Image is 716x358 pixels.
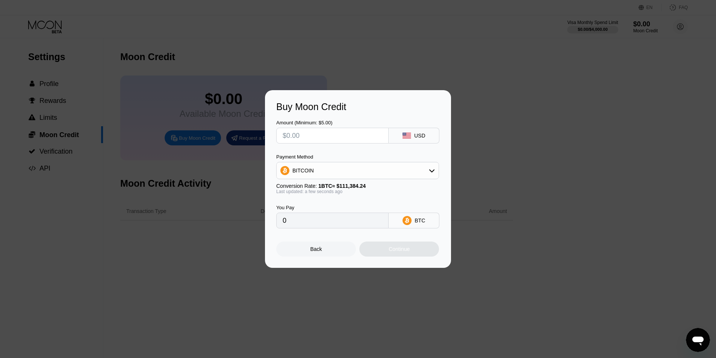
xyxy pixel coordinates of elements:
div: Buy Moon Credit [276,101,440,112]
div: Amount (Minimum: $5.00) [276,120,389,125]
div: Last updated: a few seconds ago [276,189,439,194]
div: You Pay [276,205,389,210]
div: Back [276,242,356,257]
div: Back [310,246,322,252]
div: Conversion Rate: [276,183,439,189]
div: BITCOIN [277,163,439,178]
input: $0.00 [283,128,382,143]
div: BITCOIN [292,168,314,174]
span: 1 BTC ≈ $111,384.24 [318,183,366,189]
iframe: Button to launch messaging window [686,328,710,352]
div: BTC [415,218,425,224]
div: USD [414,133,425,139]
div: Payment Method [276,154,439,160]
